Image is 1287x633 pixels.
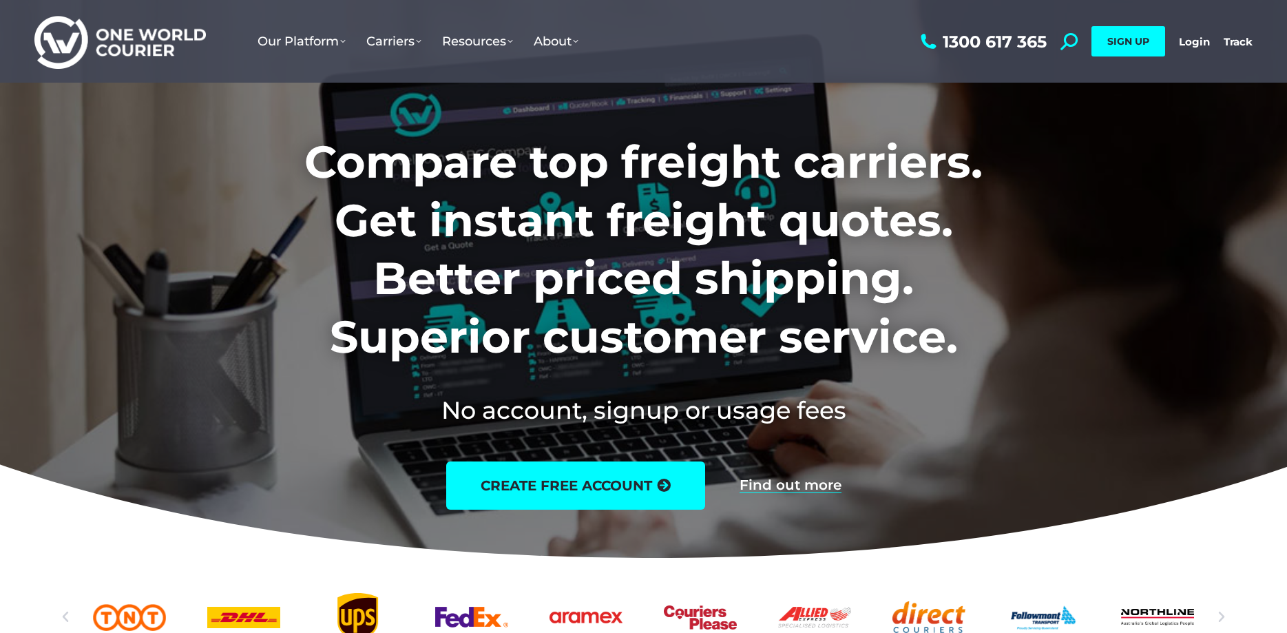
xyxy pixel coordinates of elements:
span: Resources [442,34,513,49]
img: One World Courier [34,14,206,70]
h2: No account, signup or usage fees [213,393,1074,427]
a: About [523,20,589,63]
h1: Compare top freight carriers. Get instant freight quotes. Better priced shipping. Superior custom... [213,133,1074,366]
a: Login [1179,35,1210,48]
a: Track [1224,35,1253,48]
span: About [534,34,578,49]
a: Resources [432,20,523,63]
a: Our Platform [247,20,356,63]
a: SIGN UP [1091,26,1165,56]
a: Find out more [740,478,841,493]
a: create free account [446,461,705,510]
span: SIGN UP [1107,35,1149,48]
a: 1300 617 365 [917,33,1047,50]
a: Carriers [356,20,432,63]
span: Carriers [366,34,421,49]
span: Our Platform [258,34,346,49]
